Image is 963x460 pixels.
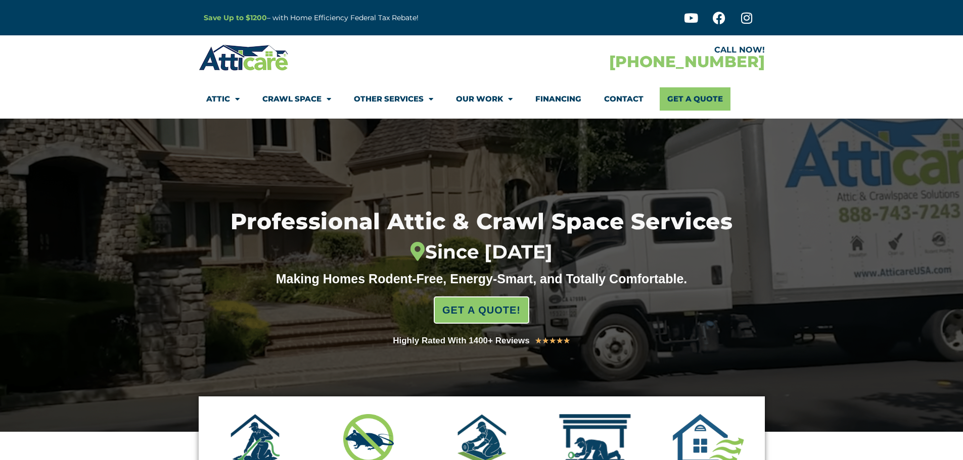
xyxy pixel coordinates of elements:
p: – with Home Efficiency Federal Tax Rebate! [204,12,531,24]
a: Save Up to $1200 [204,13,267,22]
h1: Professional Attic & Crawl Space Services [179,210,785,263]
i: ★ [542,334,549,347]
a: Attic [206,87,240,111]
a: Contact [604,87,644,111]
i: ★ [549,334,556,347]
a: Our Work [456,87,513,111]
div: Since [DATE] [179,241,785,264]
a: Crawl Space [262,87,331,111]
nav: Menu [206,87,757,111]
i: ★ [556,334,563,347]
a: GET A QUOTE! [434,296,529,324]
div: Making Homes Rodent-Free, Energy-Smart, and Totally Comfortable. [257,271,707,286]
span: GET A QUOTE! [442,300,521,320]
div: Highly Rated With 1400+ Reviews [393,334,530,348]
i: ★ [563,334,570,347]
i: ★ [535,334,542,347]
div: 5/5 [535,334,570,347]
a: Financing [535,87,581,111]
a: Get A Quote [660,87,730,111]
a: Other Services [354,87,433,111]
div: CALL NOW! [482,46,765,54]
